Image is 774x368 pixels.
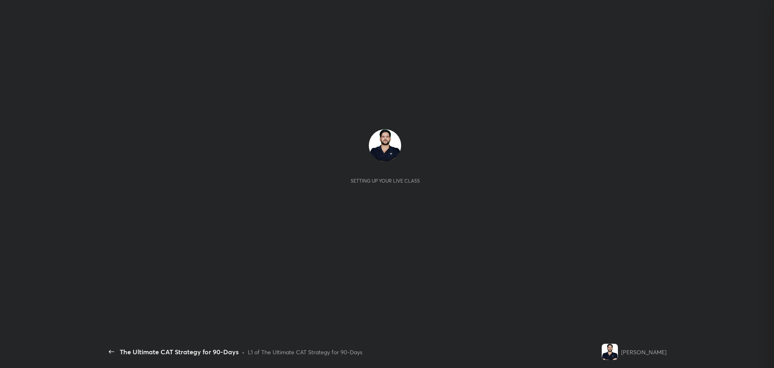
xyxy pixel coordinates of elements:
[351,178,420,184] div: Setting up your live class
[120,347,239,357] div: The Ultimate CAT Strategy for 90-Days
[242,348,245,356] div: •
[602,344,618,360] img: 1c09848962704c2c93b45c2bf87dea3f.jpg
[369,129,401,162] img: 1c09848962704c2c93b45c2bf87dea3f.jpg
[621,348,666,356] div: [PERSON_NAME]
[248,348,362,356] div: L1 of The Ultimate CAT Strategy for 90-Days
